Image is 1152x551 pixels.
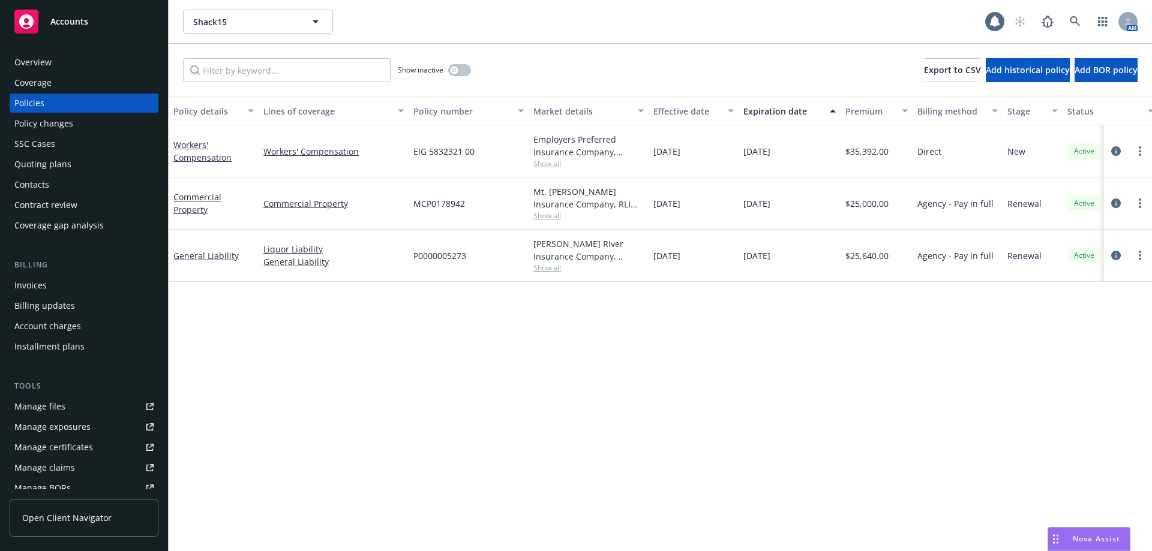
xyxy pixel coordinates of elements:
a: Policy changes [10,114,158,133]
div: Mt. [PERSON_NAME] Insurance Company, RLI Corp, Novatae Risk Group [533,185,644,210]
a: Manage BORs [10,478,158,498]
div: Contacts [14,175,49,194]
div: Manage files [14,397,65,416]
span: Agency - Pay in full [917,197,994,210]
a: Policies [10,94,158,113]
span: EIG 5832321 00 [413,145,475,158]
button: Stage [1003,97,1063,125]
span: Active [1072,198,1096,209]
div: Contract review [14,195,77,215]
button: Add BOR policy [1075,58,1138,82]
span: Renewal [1007,197,1042,210]
span: $35,392.00 [845,145,889,158]
a: more [1133,248,1147,263]
span: Add BOR policy [1075,64,1138,76]
span: Show all [533,263,644,273]
div: Stage [1007,105,1045,118]
div: Drag to move [1048,528,1063,550]
div: Policies [14,94,44,113]
div: Employers Preferred Insurance Company, Employers Insurance Group [533,133,644,158]
div: Quoting plans [14,155,71,174]
button: Market details [529,97,649,125]
div: Lines of coverage [263,105,391,118]
span: [DATE] [743,197,770,210]
a: Manage claims [10,458,158,477]
div: Coverage [14,73,52,92]
button: Policy details [169,97,259,125]
a: Switch app [1091,10,1115,34]
div: Installment plans [14,337,85,356]
div: Coverage gap analysis [14,216,104,235]
a: Billing updates [10,296,158,315]
div: Billing [10,259,158,271]
button: Lines of coverage [259,97,409,125]
span: Add historical policy [986,64,1070,76]
div: Market details [533,105,631,118]
div: SSC Cases [14,134,55,153]
span: [DATE] [653,249,680,262]
button: Policy number [409,97,529,125]
div: Manage BORs [14,478,71,498]
div: Billing method [917,105,985,118]
span: Shack15 [193,16,297,28]
div: Premium [845,105,895,118]
button: Shack15 [183,10,333,34]
a: circleInformation [1109,144,1123,158]
a: General Liability [263,255,404,268]
a: SSC Cases [10,134,158,153]
span: Direct [917,145,941,158]
span: [DATE] [743,145,770,158]
button: Effective date [649,97,739,125]
a: General Liability [173,250,239,261]
span: Active [1072,250,1096,261]
span: Active [1072,146,1096,156]
button: Billing method [913,97,1003,125]
a: Liquor Liability [263,243,404,255]
span: Agency - Pay in full [917,249,994,262]
span: New [1007,145,1025,158]
a: Manage files [10,397,158,416]
div: Billing updates [14,296,75,315]
a: more [1133,196,1147,210]
a: Quoting plans [10,155,158,174]
div: Account charges [14,317,81,336]
a: Report a Bug [1036,10,1060,34]
button: Expiration date [739,97,841,125]
a: Accounts [10,5,158,38]
a: Start snowing [1008,10,1032,34]
span: Open Client Navigator [22,511,112,524]
div: Tools [10,380,158,392]
a: Coverage [10,73,158,92]
a: Invoices [10,276,158,295]
span: [DATE] [653,197,680,210]
span: [DATE] [743,249,770,262]
button: Add historical policy [986,58,1070,82]
div: Invoices [14,276,47,295]
a: Coverage gap analysis [10,216,158,235]
button: Premium [841,97,913,125]
span: Renewal [1007,249,1042,262]
a: Commercial Property [173,191,221,215]
span: Nova Assist [1073,534,1120,544]
button: Export to CSV [924,58,981,82]
a: Search [1063,10,1087,34]
div: Manage certificates [14,438,93,457]
div: Manage exposures [14,417,91,436]
a: more [1133,144,1147,158]
a: Workers' Compensation [263,145,404,158]
span: P0000005273 [413,249,466,262]
a: circleInformation [1109,196,1123,210]
div: Effective date [653,105,721,118]
span: Show inactive [398,65,443,75]
span: MCP0178942 [413,197,465,210]
div: Policy changes [14,114,73,133]
input: Filter by keyword... [183,58,391,82]
a: Workers' Compensation [173,139,232,163]
span: Manage exposures [10,417,158,436]
span: [DATE] [653,145,680,158]
span: Accounts [50,17,88,26]
a: Installment plans [10,337,158,356]
span: $25,000.00 [845,197,889,210]
a: Contract review [10,195,158,215]
a: Account charges [10,317,158,336]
